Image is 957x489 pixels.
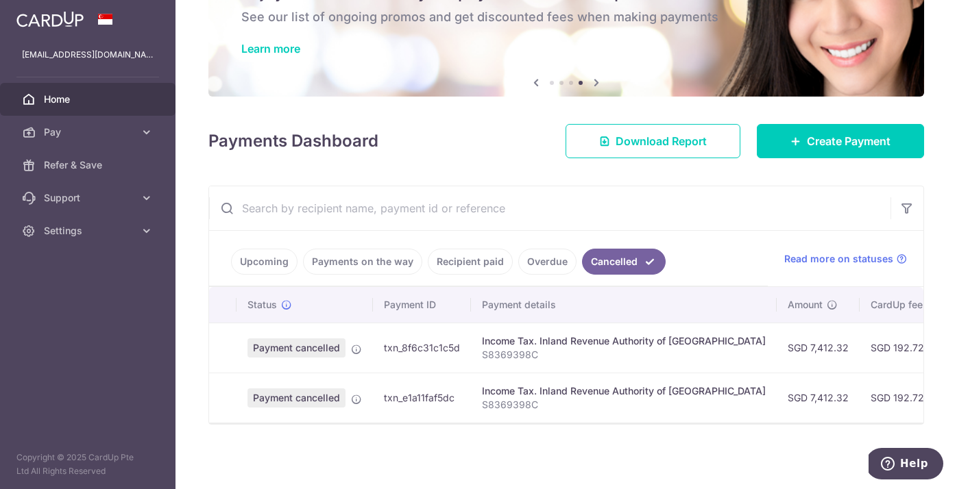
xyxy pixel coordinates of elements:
span: Read more on statuses [784,252,893,266]
td: txn_e1a11faf5dc [373,373,471,423]
a: Payments on the way [303,249,422,275]
iframe: Opens a widget where you can find more information [869,448,943,482]
span: Amount [788,298,823,312]
p: [EMAIL_ADDRESS][DOMAIN_NAME] [22,48,154,62]
td: SGD 192.72 [860,373,949,423]
div: Income Tax. Inland Revenue Authority of [GEOGRAPHIC_DATA] [482,384,766,398]
a: Overdue [518,249,577,275]
a: Recipient paid [428,249,513,275]
p: S8369398C [482,398,766,412]
span: Create Payment [807,133,891,149]
span: Download Report [616,133,707,149]
h6: See our list of ongoing promos and get discounted fees when making payments [241,9,891,25]
td: SGD 7,412.32 [777,323,860,373]
span: Home [44,92,134,106]
div: Income Tax. Inland Revenue Authority of [GEOGRAPHIC_DATA] [482,334,766,348]
p: S8369398C [482,348,766,362]
span: Settings [44,224,134,238]
th: Payment details [471,287,777,323]
img: CardUp [16,11,84,27]
a: Read more on statuses [784,252,907,266]
a: Download Report [566,124,740,158]
span: CardUp fee [871,298,923,312]
span: Pay [44,125,134,139]
a: Upcoming [231,249,298,275]
a: Learn more [241,42,300,55]
input: Search by recipient name, payment id or reference [209,186,891,230]
span: Payment cancelled [247,388,346,407]
span: Refer & Save [44,158,134,172]
span: Payment cancelled [247,338,346,358]
span: Support [44,191,134,205]
a: Cancelled [582,249,666,275]
td: SGD 7,412.32 [777,373,860,423]
td: txn_8f6c31c1c5d [373,323,471,373]
td: SGD 192.72 [860,323,949,373]
th: Payment ID [373,287,471,323]
h4: Payments Dashboard [208,129,378,153]
a: Create Payment [757,124,924,158]
span: Status [247,298,277,312]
